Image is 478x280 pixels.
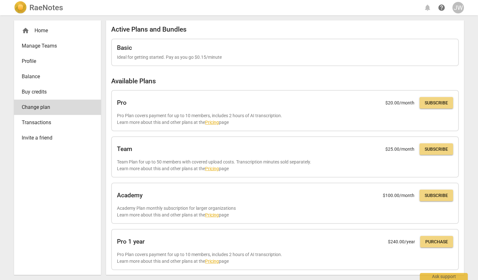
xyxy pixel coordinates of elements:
[425,100,448,106] span: Subscribe
[425,239,448,245] span: Purchase
[117,238,145,245] h2: Pro 1 year
[14,38,101,54] a: Manage Teams
[425,146,448,153] span: Subscribe
[452,2,464,13] button: JW
[420,273,468,280] div: Ask support
[111,77,459,85] h2: Available Plans
[117,146,132,153] h2: Team
[436,2,447,13] a: Help
[205,166,219,171] a: Pricing
[438,4,445,11] span: help
[22,27,29,34] span: home
[205,212,219,217] a: Pricing
[425,193,448,199] span: Subscribe
[22,119,88,126] span: Transactions
[383,192,414,199] p: $ 100.00 /month
[117,251,453,264] p: Pro Plan covers payment for up to 10 members, includes 2 hours of AI transcription. Learn more ab...
[22,42,88,50] span: Manage Teams
[22,73,88,80] span: Balance
[420,97,453,109] button: Subscribe
[14,1,63,14] a: LogoRaeNotes
[205,259,219,264] a: Pricing
[111,26,459,34] h2: Active Plans and Bundles
[14,23,101,38] div: Home
[14,115,101,130] a: Transactions
[385,100,414,106] p: $ 20.00 /month
[117,192,143,199] h2: Academy
[14,1,27,14] img: Logo
[14,84,101,100] a: Buy credits
[14,54,101,69] a: Profile
[22,27,88,34] div: Home
[205,120,219,125] a: Pricing
[117,159,453,172] p: Team Plan for up to 50 members with covered upload costs. Transcription minutes sold separately. ...
[117,99,127,106] h2: Pro
[14,69,101,84] a: Balance
[22,57,88,65] span: Profile
[22,88,88,96] span: Buy credits
[117,54,453,61] p: Ideal for getting started. Pay as you go $0.15/minute
[22,134,88,142] span: Invite a friend
[29,3,63,12] h2: RaeNotes
[14,100,101,115] a: Change plan
[14,130,101,146] a: Invite a friend
[388,238,415,245] p: $ 240.00 /year
[117,112,453,125] p: Pro Plan covers payment for up to 10 members, includes 2 hours of AI transcription. Learn more ab...
[385,146,414,153] p: $ 25.00 /month
[420,143,453,155] button: Subscribe
[117,44,132,51] h2: Basic
[420,190,453,201] button: Subscribe
[22,103,88,111] span: Change plan
[117,205,453,218] p: Academy Plan monthly subscription for larger organizations Learn more about this and other plans ...
[420,236,453,247] button: Purchase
